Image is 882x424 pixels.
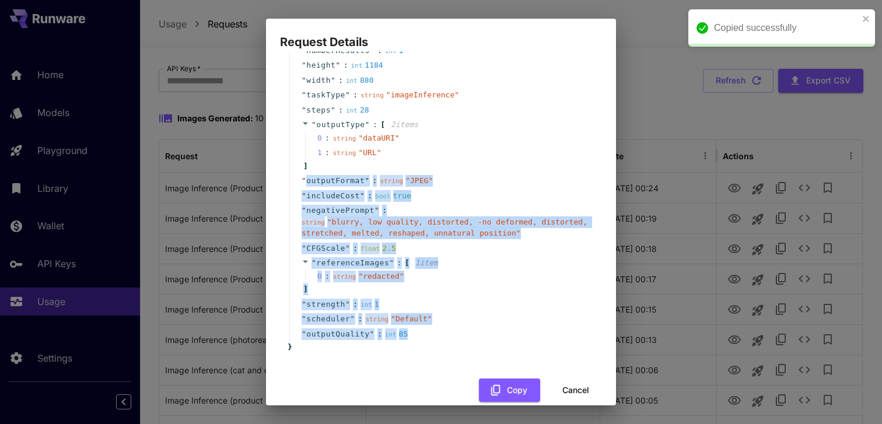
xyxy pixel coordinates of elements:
[302,219,325,226] span: string
[397,257,402,269] span: :
[351,62,362,69] span: int
[306,313,350,325] span: scheduler
[302,46,306,55] span: "
[360,245,380,253] span: float
[316,120,365,129] span: outputType
[353,89,358,101] span: :
[333,273,356,281] span: string
[306,243,345,254] span: CFGScale
[377,328,382,340] span: :
[302,191,306,200] span: "
[286,341,292,353] span: }
[306,328,369,340] span: outputQuality
[405,176,433,185] span: " JPEG "
[360,243,396,254] div: 2.5
[316,258,389,267] span: referenceImages
[333,149,356,157] span: string
[479,379,540,402] button: Copy
[302,160,308,172] span: ]
[389,258,394,267] span: "
[358,148,381,157] span: " URL "
[302,218,587,238] span: " blurry, low quality, distorted, -no deformed, distorted, stretched, melted, reshaped, unnatural...
[375,190,411,202] div: true
[338,104,343,116] span: :
[375,192,391,200] span: bool
[365,316,388,323] span: string
[302,330,306,338] span: "
[358,313,363,325] span: :
[335,61,340,69] span: "
[353,299,358,310] span: :
[311,258,316,267] span: "
[415,258,438,267] span: 1 item
[385,331,397,338] span: int
[302,300,306,309] span: "
[385,328,408,340] div: 85
[331,76,335,85] span: "
[302,244,306,253] span: "
[360,92,384,99] span: string
[351,59,383,71] div: 1184
[306,104,331,116] span: steps
[306,75,331,86] span: width
[360,301,372,309] span: int
[345,300,350,309] span: "
[325,147,330,159] div: :
[358,134,399,142] span: " dataURI "
[549,379,602,402] button: Cancel
[302,76,306,85] span: "
[862,14,870,23] button: close
[311,120,316,129] span: "
[266,19,616,51] h2: Request Details
[317,271,333,282] span: 0
[302,314,306,323] span: "
[360,191,365,200] span: "
[391,314,432,323] span: " Default "
[333,135,356,142] span: string
[367,190,372,202] span: :
[374,206,379,215] span: "
[306,299,345,310] span: strength
[365,176,369,185] span: "
[360,299,379,310] div: 1
[306,205,374,216] span: negativePrompt
[714,21,859,35] div: Copied successfully
[358,272,404,281] span: " redacted "
[302,61,306,69] span: "
[350,314,355,323] span: "
[370,46,374,55] span: "
[380,119,385,131] span: [
[391,120,418,129] span: 2 item s
[373,119,377,131] span: :
[302,206,306,215] span: "
[306,59,335,71] span: height
[346,104,369,116] div: 28
[302,90,306,99] span: "
[306,190,360,202] span: includeCost
[380,177,403,185] span: string
[353,243,358,254] span: :
[370,330,374,338] span: "
[317,132,333,144] span: 0
[302,176,306,185] span: "
[302,283,308,295] span: ]
[386,90,459,99] span: " imageInference "
[345,244,350,253] span: "
[385,47,397,55] span: int
[338,75,343,86] span: :
[382,205,387,216] span: :
[317,147,333,159] span: 1
[405,257,409,269] span: [
[306,89,345,101] span: taskType
[365,120,370,129] span: "
[302,106,306,114] span: "
[331,106,335,114] span: "
[325,132,330,144] div: :
[346,107,358,114] span: int
[306,175,365,187] span: outputFormat
[325,271,330,282] div: :
[344,59,348,71] span: :
[346,75,373,86] div: 880
[373,175,377,187] span: :
[345,90,350,99] span: "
